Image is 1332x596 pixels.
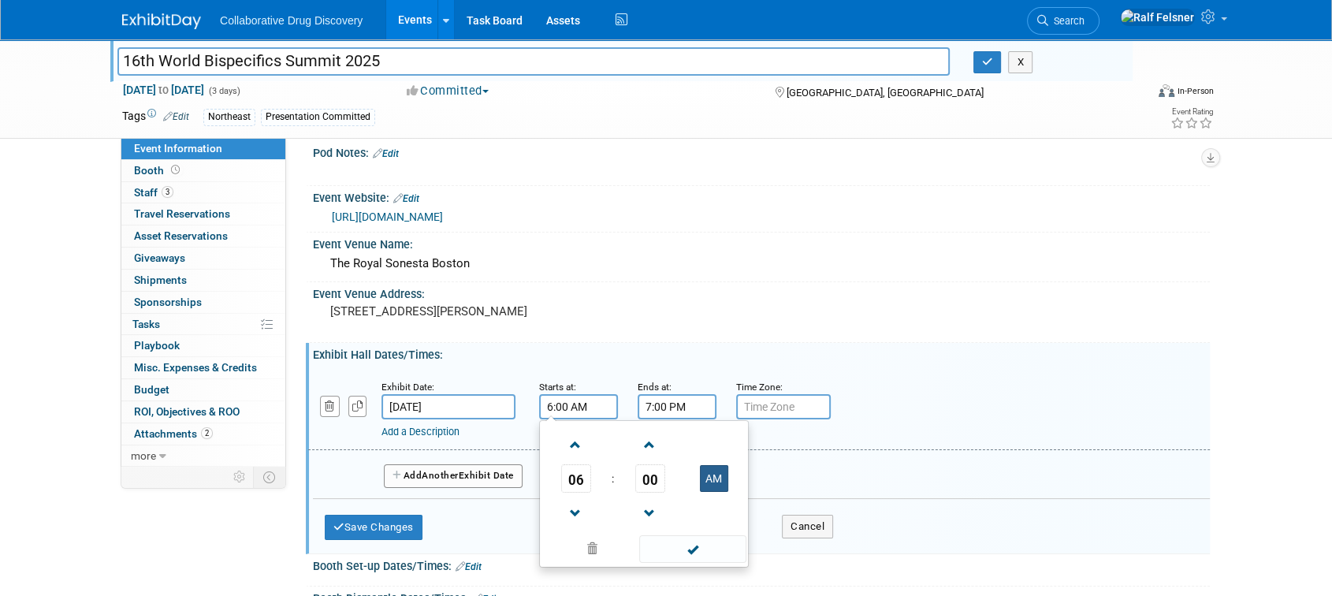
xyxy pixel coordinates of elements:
span: Attachments [134,427,213,440]
span: Travel Reservations [134,207,230,220]
a: Asset Reservations [121,225,285,247]
span: Another [422,470,459,481]
a: Edit [456,561,482,572]
small: Exhibit Date: [381,382,434,393]
img: ExhibitDay [122,13,201,29]
a: [URL][DOMAIN_NAME] [332,210,443,223]
span: Giveaways [134,251,185,264]
button: AM [700,465,728,492]
span: ROI, Objectives & ROO [134,405,240,418]
div: Northeast [203,109,255,125]
a: Add a Description [381,426,460,438]
td: Tags [122,108,189,126]
button: Cancel [782,515,833,538]
span: more [131,449,156,462]
a: Edit [163,111,189,122]
button: X [1008,51,1032,73]
span: [DATE] [DATE] [122,83,205,97]
a: Sponsorships [121,292,285,313]
a: Edit [373,148,399,159]
div: Exhibit Hall Dates/Times: [313,343,1210,363]
span: 2 [201,427,213,439]
span: to [156,84,171,96]
a: Staff3 [121,182,285,203]
span: [GEOGRAPHIC_DATA], [GEOGRAPHIC_DATA] [786,87,983,99]
a: Giveaways [121,248,285,269]
a: Misc. Expenses & Credits [121,357,285,378]
span: Sponsorships [134,296,202,308]
div: Event Venue Address: [313,282,1210,302]
a: Event Information [121,138,285,159]
a: ROI, Objectives & ROO [121,401,285,423]
button: Save Changes [325,515,422,540]
td: Personalize Event Tab Strip [226,467,254,487]
a: Clear selection [543,538,641,561]
button: Committed [401,83,495,99]
a: Search [1027,7,1099,35]
span: Shipments [134,274,187,286]
div: Presentation Committed [261,109,375,125]
div: Event Rating [1170,108,1213,116]
span: Playbook [134,339,180,352]
div: Booth Set-up Dates/Times: [313,554,1210,575]
a: Decrement Hour [561,493,591,533]
pre: [STREET_ADDRESS][PERSON_NAME] [330,304,669,318]
span: (3 days) [207,86,240,96]
div: Event Venue Name: [313,233,1210,252]
a: more [121,445,285,467]
a: Travel Reservations [121,203,285,225]
span: Budget [134,383,169,396]
span: Asset Reservations [134,229,228,242]
span: Collaborative Drug Discovery [220,14,363,27]
img: Format-Inperson.png [1159,84,1174,97]
a: Done [638,539,747,561]
button: AddAnotherExhibit Date [384,464,523,488]
a: Attachments2 [121,423,285,445]
div: Event Website: [313,186,1210,207]
img: Ralf Felsner [1120,9,1195,26]
a: Tasks [121,314,285,335]
input: Time Zone [736,394,831,419]
small: Time Zone: [736,382,783,393]
a: Shipments [121,270,285,291]
small: Ends at: [638,382,672,393]
a: Increment Hour [561,424,591,464]
span: Staff [134,186,173,199]
span: 3 [162,186,173,198]
a: Booth [121,160,285,181]
a: Edit [393,193,419,204]
span: Pick Minute [635,464,665,493]
span: Pick Hour [561,464,591,493]
span: Tasks [132,318,160,330]
div: Event Format [1051,82,1214,106]
td: : [608,464,617,493]
input: Start Time [539,394,618,419]
div: In-Person [1177,85,1214,97]
a: Playbook [121,335,285,356]
span: Booth [134,164,183,177]
span: Event Information [134,142,222,155]
span: Search [1048,15,1085,27]
input: End Time [638,394,716,419]
input: Date [381,394,515,419]
div: Pod Notes: [313,141,1210,162]
div: The Royal Sonesta Boston [325,251,1198,276]
span: Booth not reserved yet [168,164,183,176]
a: Decrement Minute [635,493,665,533]
span: Misc. Expenses & Credits [134,361,257,374]
small: Starts at: [539,382,576,393]
td: Toggle Event Tabs [254,467,286,487]
a: Budget [121,379,285,400]
a: Increment Minute [635,424,665,464]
